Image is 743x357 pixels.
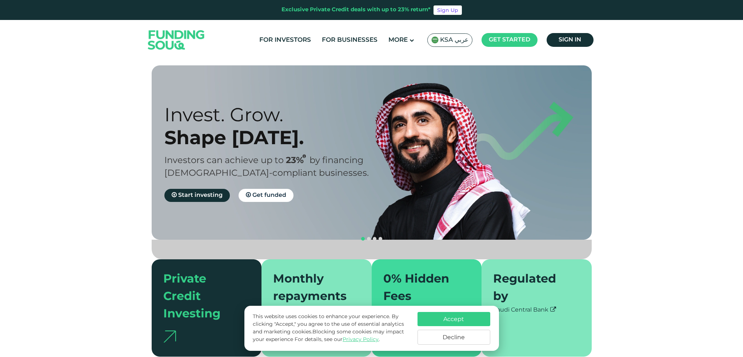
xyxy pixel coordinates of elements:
[431,36,439,44] img: SA Flag
[163,271,241,323] div: Private Credit Investing
[253,329,404,342] span: Blocking some cookies may impact your experience
[383,271,462,306] div: 0% Hidden Fees
[141,22,212,58] img: Logo
[273,271,351,306] div: Monthly repayments
[320,34,379,46] a: For Businesses
[286,157,309,165] span: 23%
[164,103,384,126] div: Invest. Grow.
[493,306,580,315] div: Saudi Central Bank
[388,37,408,43] span: More
[239,189,293,202] a: Get funded
[378,236,383,242] button: navigation
[303,154,306,158] i: 23% IRR (expected) ~ 15% Net yield (expected)
[489,37,530,42] span: Get started
[178,192,223,198] span: Start investing
[360,236,366,242] button: navigation
[493,271,571,306] div: Regulated by
[547,33,594,47] a: Sign in
[559,37,581,42] span: Sign in
[252,192,286,198] span: Get funded
[434,5,462,15] a: Sign Up
[281,6,431,14] div: Exclusive Private Credit deals with up to 23% return*
[440,36,468,44] span: KSA عربي
[418,312,490,326] button: Accept
[366,236,372,242] button: navigation
[253,313,410,344] p: This website uses cookies to enhance your experience. By clicking "Accept," you agree to the use ...
[163,330,176,342] img: arrow
[164,189,230,202] a: Start investing
[257,34,313,46] a: For Investors
[418,330,490,345] button: Decline
[343,337,379,342] a: Privacy Policy
[164,126,384,149] div: Shape [DATE].
[372,236,378,242] button: navigation
[164,157,284,165] span: Investors can achieve up to
[295,337,380,342] span: For details, see our .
